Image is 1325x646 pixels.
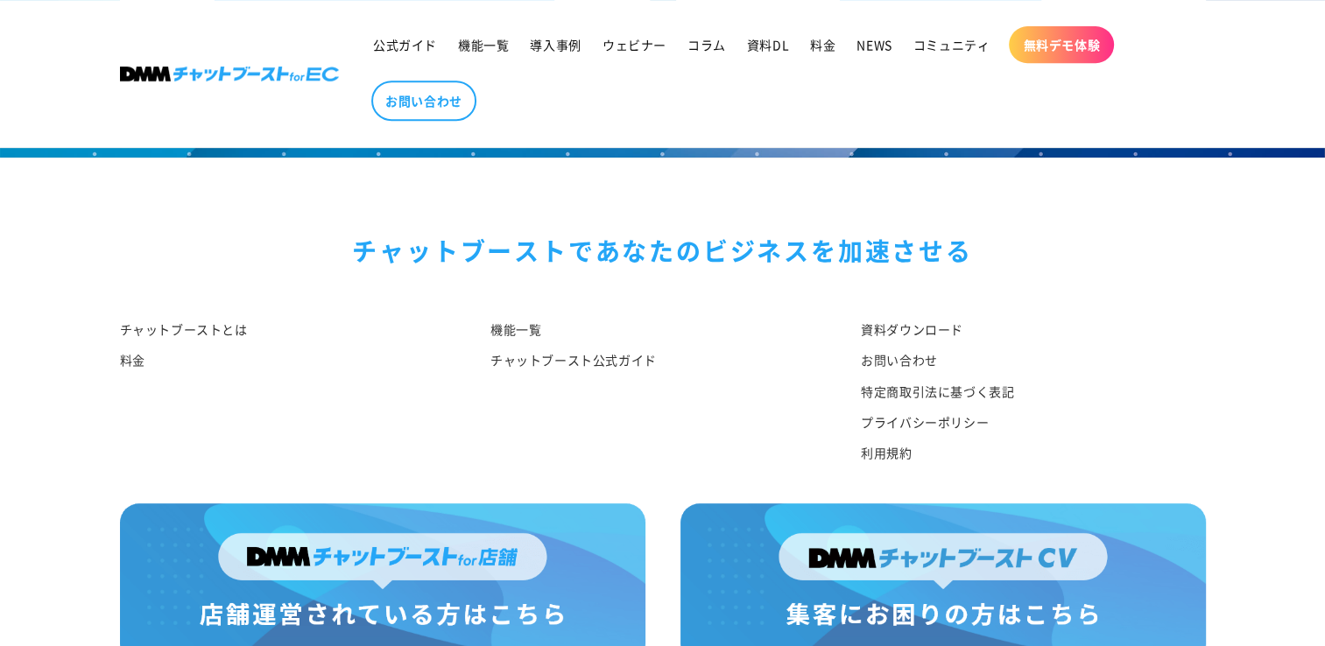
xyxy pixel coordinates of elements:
a: お問い合わせ [861,345,938,376]
a: お問い合わせ [371,81,476,121]
a: チャットブーストとは [120,319,248,345]
span: NEWS [856,37,892,53]
img: 株式会社DMM Boost [120,67,339,81]
span: 導入事例 [530,37,581,53]
a: コラム [677,26,737,63]
a: チャットブースト公式ガイド [490,345,657,376]
span: 資料DL [747,37,789,53]
span: 無料デモ体験 [1023,37,1100,53]
a: NEWS [846,26,902,63]
span: 公式ガイド [373,37,437,53]
a: 利用規約 [861,438,912,468]
a: 料金 [120,345,145,376]
span: コラム [687,37,726,53]
span: 機能一覧 [458,37,509,53]
a: 公式ガイド [363,26,448,63]
span: お問い合わせ [385,93,462,109]
a: プライバシーポリシー [861,407,989,438]
a: 料金 [800,26,846,63]
a: 資料ダウンロード [861,319,963,345]
span: 料金 [810,37,835,53]
div: チャットブーストで あなたのビジネスを加速させる [120,228,1206,272]
span: コミュニティ [913,37,990,53]
a: 特定商取引法に基づく表記 [861,376,1014,407]
a: 機能一覧 [448,26,519,63]
a: 導入事例 [519,26,591,63]
a: コミュニティ [903,26,1001,63]
a: 資料DL [737,26,800,63]
a: ウェビナー [592,26,677,63]
span: ウェビナー [603,37,666,53]
a: 無料デモ体験 [1009,26,1114,63]
a: 機能一覧 [490,319,541,345]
